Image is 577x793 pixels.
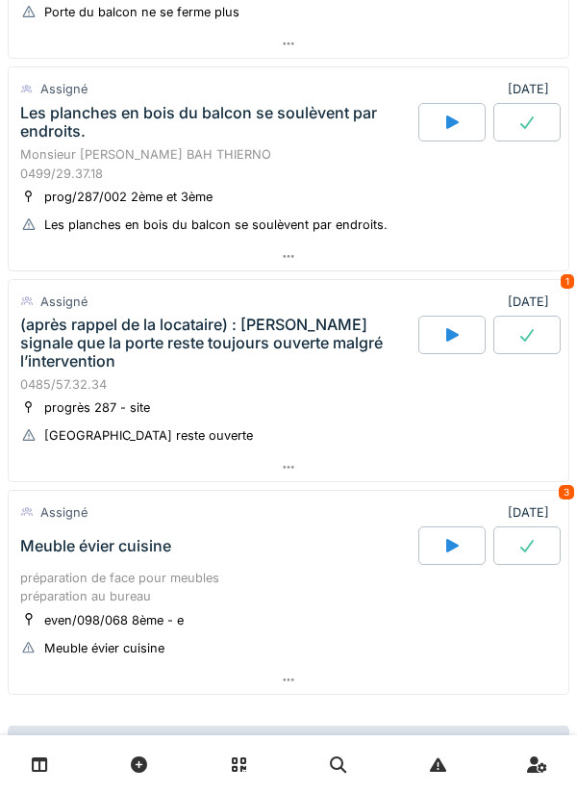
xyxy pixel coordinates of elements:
[20,104,414,141] div: Les planches en bois du balcon se soulèvent par endroits.
[20,537,171,555] div: Meuble évier cuisine
[44,639,164,657] div: Meuble évier cuisine
[20,569,557,605] div: préparation de face pour meubles préparation au bureau
[40,503,88,522] div: Assigné
[20,316,414,371] div: (après rappel de la locataire) : [PERSON_NAME] signale que la porte reste toujours ouverte malgré...
[20,145,557,182] div: Monsieur [PERSON_NAME] BAH THIERNO 0499/29.37.18
[508,503,557,522] div: [DATE]
[508,293,557,311] div: [DATE]
[20,375,557,394] div: 0485/57.32.34
[44,3,239,21] div: Porte du balcon ne se ferme plus
[561,274,574,289] div: 1
[559,485,574,499] div: 3
[44,216,388,234] div: Les planches en bois du balcon se soulèvent par endroits.
[44,611,184,629] div: even/098/068 8ème - e
[44,188,213,206] div: prog/287/002 2ème et 3ème
[44,426,253,445] div: [GEOGRAPHIC_DATA] reste ouverte
[508,80,557,98] div: [DATE]
[44,398,150,417] div: progrès 287 - site
[40,80,88,98] div: Assigné
[8,726,569,767] div: Plus d'autres tâches à afficher
[40,293,88,311] div: Assigné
